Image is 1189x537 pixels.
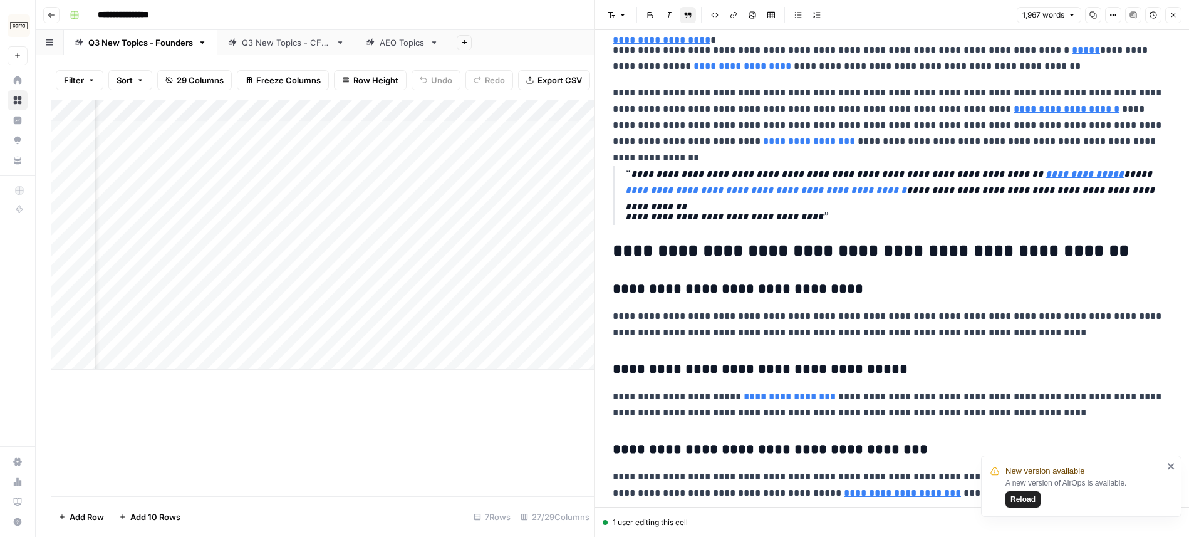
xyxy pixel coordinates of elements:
[1010,494,1036,505] span: Reload
[8,14,30,37] img: Carta Logo
[1005,491,1041,508] button: Reload
[469,507,516,527] div: 7 Rows
[64,30,217,55] a: Q3 New Topics - Founders
[334,70,407,90] button: Row Height
[8,452,28,472] a: Settings
[355,30,449,55] a: AEO Topics
[157,70,232,90] button: 29 Columns
[8,70,28,90] a: Home
[1005,477,1163,508] div: A new version of AirOps is available.
[177,74,224,86] span: 29 Columns
[117,74,133,86] span: Sort
[8,110,28,130] a: Insights
[237,70,329,90] button: Freeze Columns
[1005,465,1084,477] span: New version available
[70,511,104,523] span: Add Row
[8,130,28,150] a: Opportunities
[1017,7,1081,23] button: 1,967 words
[256,74,321,86] span: Freeze Columns
[8,492,28,512] a: Learning Hub
[485,74,505,86] span: Redo
[1167,461,1176,471] button: close
[8,10,28,41] button: Workspace: Carta
[217,30,355,55] a: Q3 New Topics - CFOs
[1022,9,1064,21] span: 1,967 words
[108,70,152,90] button: Sort
[88,36,193,49] div: Q3 New Topics - Founders
[242,36,331,49] div: Q3 New Topics - CFOs
[112,507,188,527] button: Add 10 Rows
[64,74,84,86] span: Filter
[130,511,180,523] span: Add 10 Rows
[465,70,513,90] button: Redo
[537,74,582,86] span: Export CSV
[8,512,28,532] button: Help + Support
[353,74,398,86] span: Row Height
[516,507,594,527] div: 27/29 Columns
[8,90,28,110] a: Browse
[412,70,460,90] button: Undo
[56,70,103,90] button: Filter
[431,74,452,86] span: Undo
[8,472,28,492] a: Usage
[380,36,425,49] div: AEO Topics
[8,150,28,170] a: Your Data
[603,517,1181,528] div: 1 user editing this cell
[518,70,590,90] button: Export CSV
[51,507,112,527] button: Add Row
